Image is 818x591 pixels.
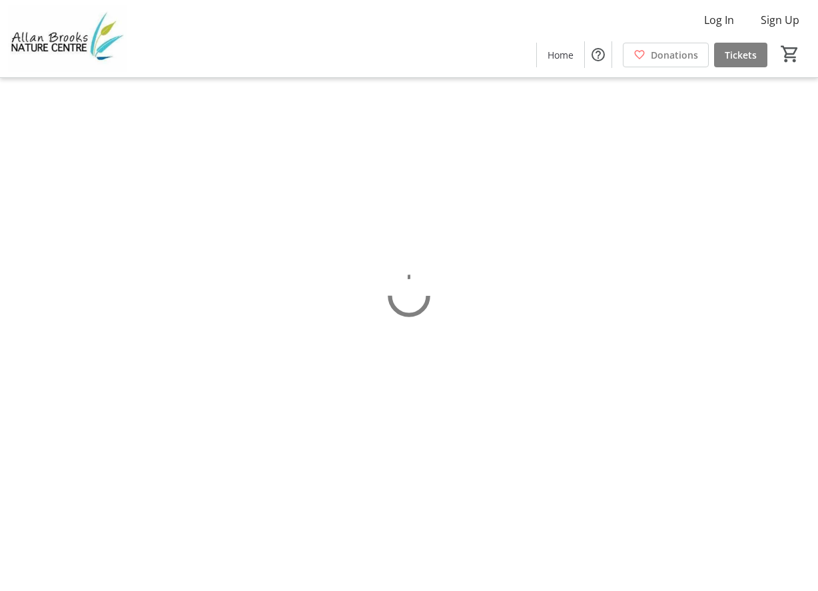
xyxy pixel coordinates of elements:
[725,48,757,62] span: Tickets
[750,9,810,31] button: Sign Up
[704,12,734,28] span: Log In
[548,48,574,62] span: Home
[585,41,612,68] button: Help
[8,5,127,72] img: Allan Brooks Nature Centre's Logo
[537,43,584,67] a: Home
[778,42,802,66] button: Cart
[714,43,767,67] a: Tickets
[623,43,709,67] a: Donations
[761,12,799,28] span: Sign Up
[693,9,745,31] button: Log In
[651,48,698,62] span: Donations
